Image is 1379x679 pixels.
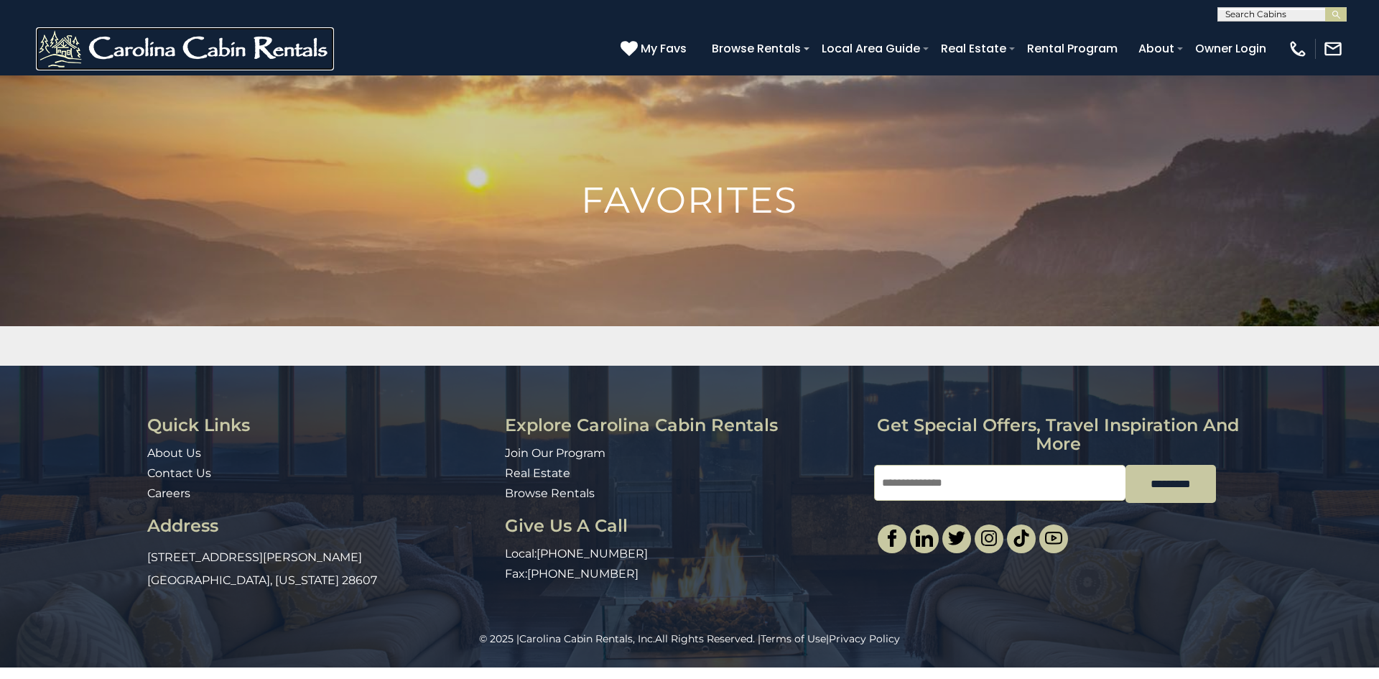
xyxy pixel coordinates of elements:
[505,416,863,435] h3: Explore Carolina Cabin Rentals
[1288,39,1308,59] img: phone-regular-white.png
[934,36,1013,61] a: Real Estate
[883,530,901,547] img: facebook-single.svg
[505,446,605,460] a: Join Our Program
[147,546,494,592] p: [STREET_ADDRESS][PERSON_NAME] [GEOGRAPHIC_DATA], [US_STATE] 28607
[829,632,900,645] a: Privacy Policy
[1013,530,1030,547] img: tiktok.svg
[948,530,965,547] img: twitter-single.svg
[980,530,998,547] img: instagram-single.svg
[147,416,494,435] h3: Quick Links
[1188,36,1273,61] a: Owner Login
[147,466,211,480] a: Contact Us
[505,546,863,563] p: Local:
[761,632,826,645] a: Terms of Use
[1323,39,1343,59] img: mail-regular-white.png
[1045,530,1062,547] img: youtube-light.svg
[527,567,639,581] a: [PHONE_NUMBER]
[36,27,334,70] img: White-1-2.png
[519,632,655,645] a: Carolina Cabin Rentals, Inc.
[505,486,595,500] a: Browse Rentals
[814,36,927,61] a: Local Area Guide
[505,517,863,535] h3: Give Us A Call
[916,530,933,547] img: linkedin-single.svg
[537,547,648,560] a: [PHONE_NUMBER]
[147,517,494,535] h3: Address
[641,40,687,57] span: My Favs
[621,40,690,58] a: My Favs
[505,566,863,583] p: Fax:
[705,36,808,61] a: Browse Rentals
[479,632,655,645] span: © 2025 |
[505,466,570,480] a: Real Estate
[32,632,1347,646] p: All Rights Reserved. | |
[1131,36,1181,61] a: About
[147,446,201,460] a: About Us
[874,416,1243,454] h3: Get special offers, travel inspiration and more
[147,486,190,500] a: Careers
[1020,36,1125,61] a: Rental Program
